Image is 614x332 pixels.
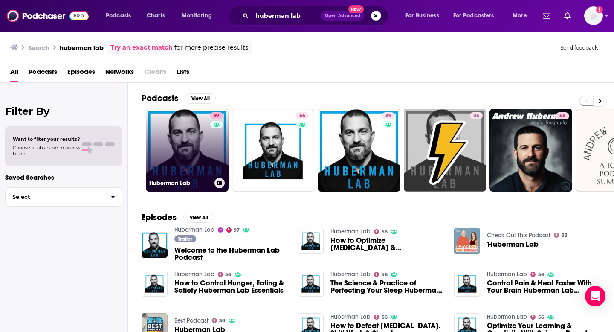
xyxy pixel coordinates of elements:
a: Charts [141,9,170,23]
a: Welcome to the Huberman Lab Podcast [174,247,288,261]
a: 58 [556,112,569,119]
span: Networks [105,65,134,82]
a: 56 [530,315,544,320]
a: 97 [210,112,223,119]
a: EpisodesView All [142,212,214,223]
a: Huberman Lab [487,271,527,278]
a: Huberman Lab [174,226,214,233]
span: New [348,5,364,13]
span: Choose a tab above to access filters. [13,145,80,157]
a: 'Huberman Lab' [487,241,539,248]
a: 97 [226,227,240,233]
a: Huberman Lab [330,313,371,320]
a: Episodes [67,65,95,82]
img: 'Huberman Lab' [454,228,480,254]
button: open menu [400,9,450,23]
h3: huberman lab [60,44,104,52]
button: Select [5,187,122,207]
span: 58 [559,112,565,120]
a: Control Pain & Heal Faster With Your Brain Huberman Lab Essentials [487,280,600,294]
span: 56 [382,315,388,319]
a: 38 [212,318,226,323]
button: View All [185,93,216,104]
img: The Science & Practice of Perfecting Your Sleep Huberman Lab Essentials [298,271,324,297]
a: 58 [489,109,572,192]
a: Podcasts [29,65,57,82]
span: Trailer [178,236,192,242]
a: 56 [218,272,232,277]
p: Saved Searches [5,173,122,181]
button: Show profile menu [584,6,603,25]
button: open menu [176,9,223,23]
a: 49 [318,109,400,192]
a: Try an exact match [110,43,173,52]
a: Huberman Lab [330,228,371,235]
span: 33 [562,233,568,237]
a: 49 [382,112,395,119]
span: 56 [382,273,388,277]
span: Credits [144,65,166,82]
span: 56 [382,230,388,234]
span: 56 [299,112,305,120]
span: Podcasts [106,10,131,22]
span: More [513,10,527,22]
input: Search podcasts, credits, & more... [252,9,321,23]
a: 97Huberman Lab [146,109,229,192]
h3: Huberman Lab [149,180,211,187]
span: Open Advanced [325,14,360,18]
a: 56 [296,112,309,119]
img: How to Control Hunger, Eating & Satiety Huberman Lab Essentials [142,271,168,297]
a: PodcastsView All [142,93,216,104]
a: Control Pain & Heal Faster With Your Brain Huberman Lab Essentials [454,271,480,297]
button: open menu [448,9,507,23]
img: Welcome to the Huberman Lab Podcast [142,232,168,258]
div: Search podcasts, credits, & more... [237,6,397,26]
button: Open AdvancedNew [321,11,364,21]
span: for more precise results [174,43,248,52]
a: Show notifications dropdown [561,9,574,23]
button: View All [183,213,214,223]
a: 33 [554,233,568,238]
a: 56 [374,315,388,320]
a: Huberman Lab [174,271,214,278]
a: Lists [177,65,189,82]
h2: Filter By [5,105,122,117]
a: How to Optimize Testosterone & Estrogen Huberman Lab Essentials [298,228,324,254]
span: Logged in as autumncomm [584,6,603,25]
span: 56 [538,315,544,319]
a: 56 [374,229,388,234]
button: open menu [100,9,142,23]
a: How to Optimize Testosterone & Estrogen Huberman Lab Essentials [330,237,444,251]
img: Podchaser - Follow, Share and Rate Podcasts [7,8,89,24]
span: 97 [214,112,220,120]
a: 36 [404,109,487,192]
div: Open Intercom Messenger [585,286,605,306]
a: 56 [530,272,544,277]
a: Huberman Lab [487,313,527,320]
span: For Podcasters [453,10,494,22]
span: 49 [385,112,391,120]
span: Want to filter your results? [13,136,80,142]
span: Monitoring [182,10,212,22]
a: 36 [470,112,483,119]
h3: Search [28,44,49,52]
span: 56 [538,273,544,277]
a: Best Podcast [174,317,209,324]
a: Huberman Lab [330,271,371,278]
span: Charts [147,10,165,22]
a: How to Control Hunger, Eating & Satiety Huberman Lab Essentials [174,280,288,294]
span: 56 [225,273,231,277]
a: All [10,65,18,82]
